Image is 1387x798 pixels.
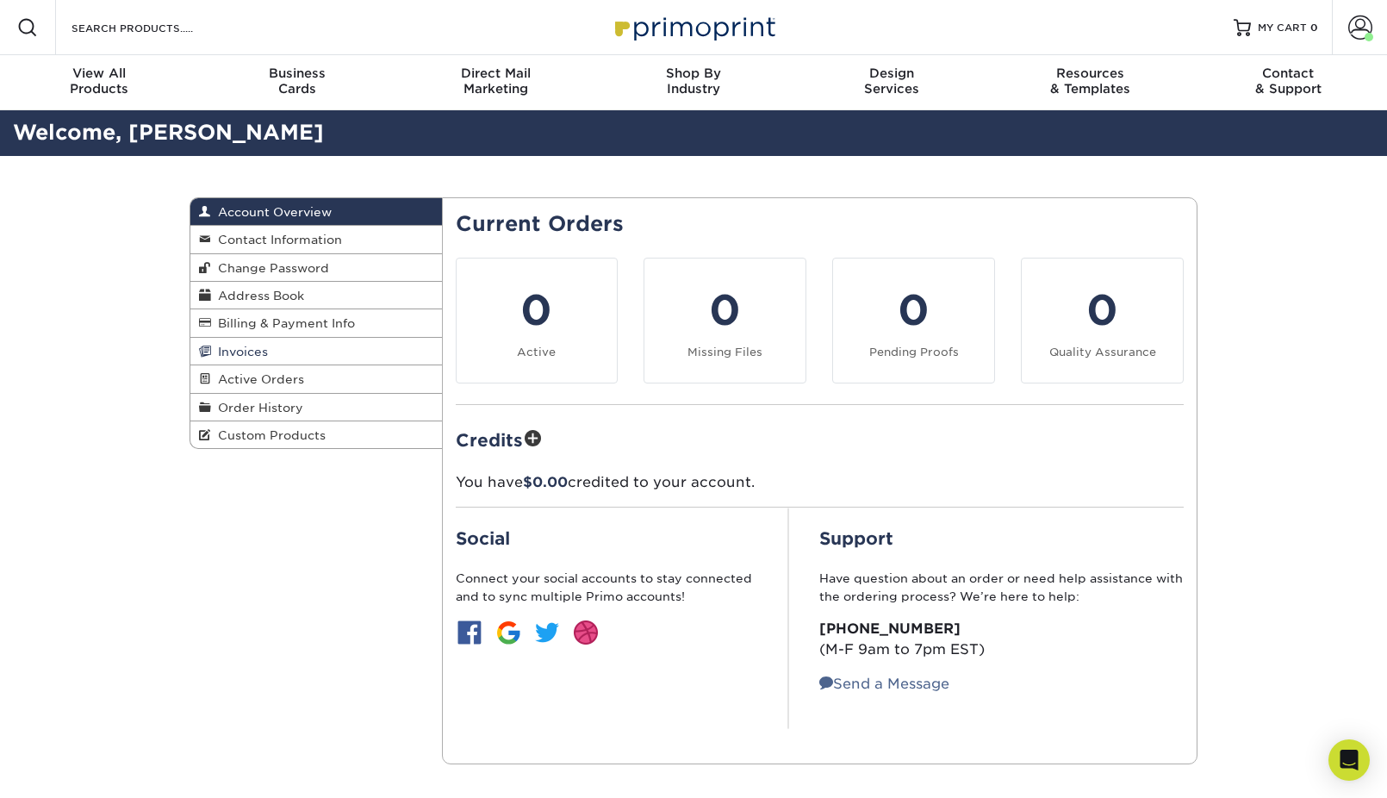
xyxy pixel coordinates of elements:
span: MY CART [1258,21,1307,35]
a: Account Overview [190,198,442,226]
div: 0 [1032,279,1172,341]
p: You have credited to your account. [456,472,1185,493]
a: Direct MailMarketing [396,55,594,110]
small: Missing Files [687,346,762,358]
div: Open Intercom Messenger [1328,739,1370,781]
p: Have question about an order or need help assistance with the ordering process? We’re here to help: [819,570,1184,605]
div: 0 [843,279,984,341]
img: Primoprint [607,9,780,46]
small: Quality Assurance [1049,346,1156,358]
span: Account Overview [211,205,332,219]
span: Design [793,65,991,81]
input: SEARCH PRODUCTS..... [70,17,238,38]
a: DesignServices [793,55,991,110]
span: Resources [991,65,1189,81]
img: btn-dribbble.jpg [572,619,600,646]
img: btn-google.jpg [494,619,522,646]
a: Address Book [190,282,442,309]
span: Contact Information [211,233,342,246]
h2: Social [456,528,757,549]
div: Services [793,65,991,97]
div: 0 [655,279,795,341]
a: 0 Active [456,258,619,383]
small: Pending Proofs [869,346,959,358]
span: Contact [1189,65,1387,81]
img: btn-twitter.jpg [533,619,561,646]
p: Connect your social accounts to stay connected and to sync multiple Primo accounts! [456,570,757,605]
a: Shop ByIndustry [594,55,793,110]
div: Industry [594,65,793,97]
a: 0 Pending Proofs [832,258,995,383]
a: Change Password [190,254,442,282]
h2: Support [819,528,1184,549]
span: Order History [211,401,303,415]
h2: Current Orders [456,212,1185,237]
div: & Support [1189,65,1387,97]
a: Active Orders [190,365,442,393]
span: Custom Products [211,428,326,442]
a: BusinessCards [198,55,396,110]
span: Address Book [211,289,304,302]
div: Marketing [396,65,594,97]
span: Billing & Payment Info [211,316,355,330]
a: Invoices [190,338,442,365]
strong: [PHONE_NUMBER] [819,620,961,637]
span: Shop By [594,65,793,81]
span: Business [198,65,396,81]
a: Custom Products [190,421,442,448]
span: Invoices [211,345,268,358]
a: Contact& Support [1189,55,1387,110]
small: Active [517,346,556,358]
iframe: Google Customer Reviews [4,745,146,792]
a: 0 Missing Files [644,258,806,383]
span: Active Orders [211,372,304,386]
a: Contact Information [190,226,442,253]
span: 0 [1310,22,1318,34]
a: Resources& Templates [991,55,1189,110]
span: Direct Mail [396,65,594,81]
a: Send a Message [819,676,949,692]
div: 0 [467,279,607,341]
h2: Credits [456,426,1185,452]
a: Billing & Payment Info [190,309,442,337]
img: btn-facebook.jpg [456,619,483,646]
div: & Templates [991,65,1189,97]
span: Change Password [211,261,329,275]
div: Cards [198,65,396,97]
a: Order History [190,394,442,421]
p: (M-F 9am to 7pm EST) [819,619,1184,660]
span: $0.00 [523,474,568,490]
a: 0 Quality Assurance [1021,258,1184,383]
